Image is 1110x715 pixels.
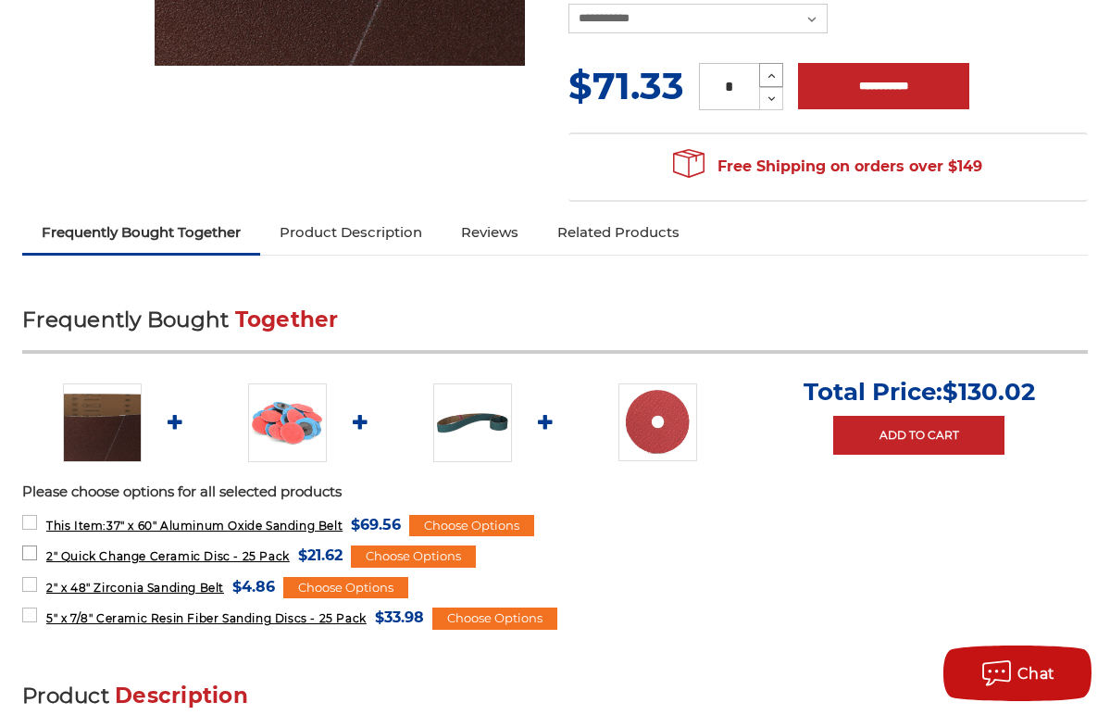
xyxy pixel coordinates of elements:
a: Frequently Bought Together [22,212,260,253]
button: Chat [943,646,1091,701]
span: Description [115,683,248,709]
span: Product [22,683,109,709]
a: Reviews [442,212,538,253]
div: Choose Options [351,546,476,568]
p: Please choose options for all selected products [22,482,1088,503]
a: Related Products [538,212,699,253]
span: Together [235,307,339,332]
span: 37" x 60" Aluminum Oxide Sanding Belt [46,519,343,533]
span: Chat [1017,665,1055,683]
span: $71.33 [568,63,684,108]
p: Total Price: [804,377,1035,407]
span: 2" Quick Change Ceramic Disc - 25 Pack [46,549,290,563]
span: Frequently Bought [22,307,229,332]
span: Free Shipping on orders over $149 [673,148,982,185]
div: Choose Options [283,577,408,599]
span: $33.98 [375,605,424,630]
span: $21.62 [298,543,343,568]
span: 5" x 7/8" Ceramic Resin Fiber Sanding Discs - 25 Pack [46,611,367,625]
span: $4.86 [232,574,275,599]
a: Product Description [260,212,442,253]
strong: This Item: [46,519,106,533]
span: 2" x 48" Zirconia Sanding Belt [46,581,224,595]
span: $69.56 [351,512,401,537]
div: Choose Options [432,608,557,630]
img: 37" x 60" Aluminum Oxide Sanding Belt [63,383,142,462]
div: Choose Options [409,515,534,537]
a: Add to Cart [833,416,1004,455]
span: $130.02 [942,377,1035,407]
